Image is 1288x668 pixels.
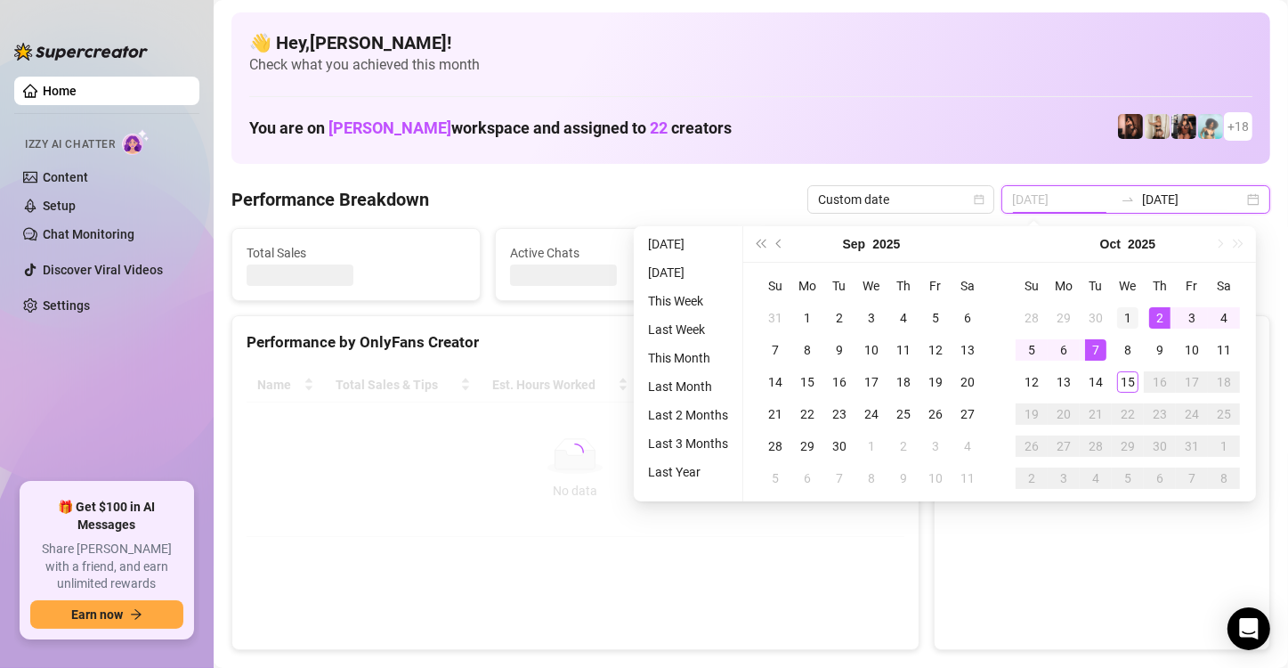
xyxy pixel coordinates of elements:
[1112,302,1144,334] td: 2025-10-01
[1048,430,1080,462] td: 2025-10-27
[641,404,735,426] li: Last 2 Months
[1016,430,1048,462] td: 2025-10-26
[1181,468,1203,489] div: 7
[122,129,150,155] img: AI Chatter
[797,307,818,329] div: 1
[1053,468,1074,489] div: 3
[791,430,823,462] td: 2025-09-29
[1080,462,1112,494] td: 2025-11-04
[43,298,90,313] a: Settings
[791,270,823,302] th: Mo
[797,339,818,361] div: 8
[925,339,946,361] div: 12
[1176,366,1208,398] td: 2025-10-17
[1012,190,1114,209] input: Start date
[919,366,952,398] td: 2025-09-19
[1144,302,1176,334] td: 2025-10-02
[1053,436,1074,457] div: 27
[1181,403,1203,425] div: 24
[855,334,887,366] td: 2025-09-10
[893,468,914,489] div: 9
[765,403,786,425] div: 21
[861,436,882,457] div: 1
[797,468,818,489] div: 6
[1048,398,1080,430] td: 2025-10-20
[1053,339,1074,361] div: 6
[1016,366,1048,398] td: 2025-10-12
[952,270,984,302] th: Sa
[1085,339,1106,361] div: 7
[957,339,978,361] div: 13
[1117,436,1138,457] div: 29
[765,339,786,361] div: 7
[1181,436,1203,457] div: 31
[1213,436,1235,457] div: 1
[1112,398,1144,430] td: 2025-10-22
[855,302,887,334] td: 2025-09-03
[855,270,887,302] th: We
[791,334,823,366] td: 2025-09-08
[925,436,946,457] div: 3
[328,118,451,137] span: [PERSON_NAME]
[1048,302,1080,334] td: 2025-09-29
[43,84,77,98] a: Home
[1112,366,1144,398] td: 2025-10-15
[765,371,786,393] div: 14
[823,270,855,302] th: Tu
[1213,339,1235,361] div: 11
[641,461,735,483] li: Last Year
[1118,114,1143,139] img: Dragonjen710 (@dragonjen)
[791,302,823,334] td: 2025-09-01
[1149,403,1171,425] div: 23
[1227,117,1249,136] span: + 18
[823,430,855,462] td: 2025-09-30
[1117,468,1138,489] div: 5
[855,462,887,494] td: 2025-10-08
[1213,307,1235,329] div: 4
[1142,190,1243,209] input: End date
[887,334,919,366] td: 2025-09-11
[952,462,984,494] td: 2025-10-11
[1213,371,1235,393] div: 18
[1080,398,1112,430] td: 2025-10-21
[861,371,882,393] div: 17
[43,227,134,241] a: Chat Monitoring
[1085,436,1106,457] div: 28
[1048,366,1080,398] td: 2025-10-13
[797,371,818,393] div: 15
[1016,302,1048,334] td: 2025-09-28
[1144,270,1176,302] th: Th
[829,468,850,489] div: 7
[641,433,735,454] li: Last 3 Months
[510,243,729,263] span: Active Chats
[1181,339,1203,361] div: 10
[974,194,984,205] span: calendar
[1048,334,1080,366] td: 2025-10-06
[1144,366,1176,398] td: 2025-10-16
[1016,462,1048,494] td: 2025-11-02
[855,430,887,462] td: 2025-10-01
[1213,403,1235,425] div: 25
[887,270,919,302] th: Th
[1080,270,1112,302] th: Tu
[750,226,770,262] button: Last year (Control + left)
[249,30,1252,55] h4: 👋 Hey, [PERSON_NAME] !
[925,468,946,489] div: 10
[925,403,946,425] div: 26
[1176,270,1208,302] th: Fr
[1021,371,1042,393] div: 12
[919,462,952,494] td: 2025-10-10
[30,541,183,593] span: Share [PERSON_NAME] with a friend, and earn unlimited rewards
[1112,334,1144,366] td: 2025-10-08
[1016,334,1048,366] td: 2025-10-05
[919,398,952,430] td: 2025-09-26
[1016,398,1048,430] td: 2025-10-19
[765,436,786,457] div: 28
[1112,430,1144,462] td: 2025-10-29
[952,398,984,430] td: 2025-09-27
[641,262,735,283] li: [DATE]
[887,302,919,334] td: 2025-09-04
[823,398,855,430] td: 2025-09-23
[823,302,855,334] td: 2025-09-02
[1181,307,1203,329] div: 3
